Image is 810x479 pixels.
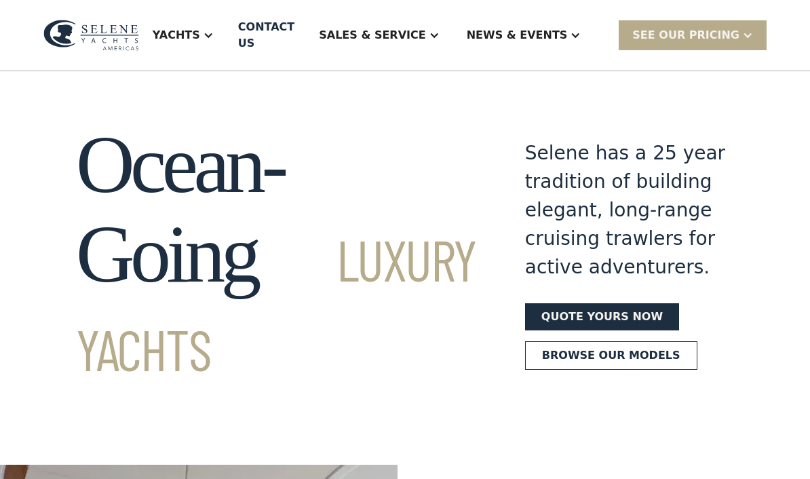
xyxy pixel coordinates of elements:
[139,8,227,62] div: Yachts
[43,20,139,51] img: logo
[467,27,568,43] div: News & EVENTS
[453,8,595,62] div: News & EVENTS
[525,303,679,330] a: Quote yours now
[632,27,739,43] div: SEE Our Pricing
[238,19,294,52] div: Contact US
[525,341,697,370] a: Browse our models
[525,139,734,282] div: Selene has a 25 year tradition of building elegant, long-range cruising trawlers for active adven...
[305,8,452,62] div: Sales & Service
[619,20,767,50] div: SEE Our Pricing
[76,225,476,383] span: Luxury Yachts
[76,120,476,389] h1: Ocean-Going
[153,27,200,43] div: Yachts
[319,27,425,43] div: Sales & Service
